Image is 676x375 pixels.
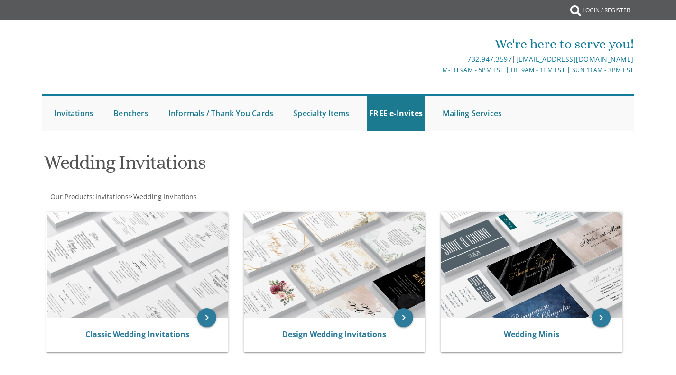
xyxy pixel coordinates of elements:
[282,329,386,339] a: Design Wedding Invitations
[132,192,197,201] a: Wedding Invitations
[240,35,634,54] div: We're here to serve you!
[197,308,216,327] a: keyboard_arrow_right
[592,308,611,327] a: keyboard_arrow_right
[44,152,431,180] h1: Wedding Invitations
[367,96,425,131] a: FREE e-Invites
[394,308,413,327] a: keyboard_arrow_right
[42,192,338,201] div: :
[441,212,622,318] img: Wedding Minis
[85,329,189,339] a: Classic Wedding Invitations
[95,192,129,201] span: Invitations
[133,192,197,201] span: Wedding Invitations
[94,192,129,201] a: Invitations
[467,55,512,64] a: 732.947.3597
[52,96,96,131] a: Invitations
[47,212,228,318] img: Classic Wedding Invitations
[111,96,151,131] a: Benchers
[240,65,634,75] div: M-Th 9am - 5pm EST | Fri 9am - 1pm EST | Sun 11am - 3pm EST
[504,329,559,339] a: Wedding Minis
[49,192,93,201] a: Our Products
[291,96,352,131] a: Specialty Items
[129,192,197,201] span: >
[244,212,425,318] img: Design Wedding Invitations
[516,55,634,64] a: [EMAIL_ADDRESS][DOMAIN_NAME]
[440,96,504,131] a: Mailing Services
[166,96,276,131] a: Informals / Thank You Cards
[240,54,634,65] div: |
